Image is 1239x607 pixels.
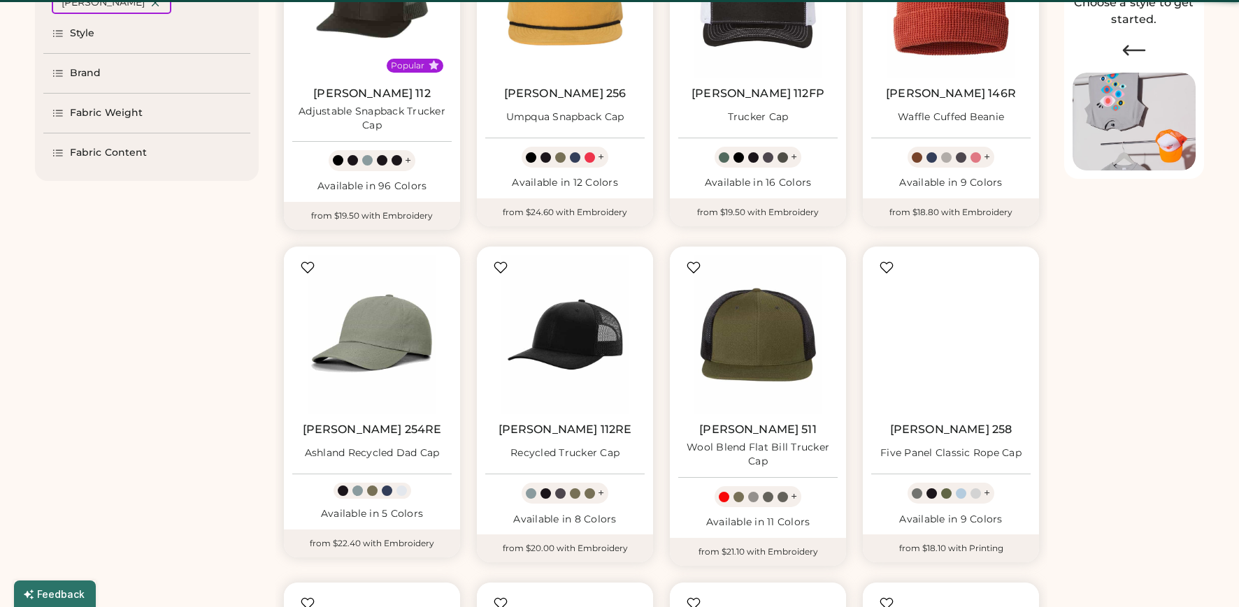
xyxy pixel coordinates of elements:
[284,202,460,230] div: from $19.50 with Embroidery
[728,110,789,124] div: Trucker Cap
[485,513,645,527] div: Available in 8 Colors
[70,66,101,80] div: Brand
[598,485,604,501] div: +
[678,255,838,414] img: Richardson 511 Wool Blend Flat Bill Trucker Cap
[305,446,440,460] div: Ashland Recycled Dad Cap
[984,485,990,501] div: +
[485,255,645,414] img: Richardson 112RE Recycled Trucker Cap
[598,149,604,165] div: +
[70,106,143,120] div: Fabric Weight
[292,255,452,414] img: Richardson 254RE Ashland Recycled Dad Cap
[898,110,1004,124] div: Waffle Cuffed Beanie
[504,87,626,101] a: [PERSON_NAME] 256
[871,176,1031,190] div: Available in 9 Colors
[510,446,619,460] div: Recycled Trucker Cap
[791,489,797,504] div: +
[405,153,411,168] div: +
[984,149,990,165] div: +
[678,176,838,190] div: Available in 16 Colors
[678,515,838,529] div: Available in 11 Colors
[871,513,1031,527] div: Available in 9 Colors
[391,60,424,71] div: Popular
[70,146,147,160] div: Fabric Content
[506,110,624,124] div: Umpqua Snapback Cap
[429,60,439,71] button: Popular Style
[477,198,653,226] div: from $24.60 with Embroidery
[880,446,1022,460] div: Five Panel Classic Rope Cap
[692,87,824,101] a: [PERSON_NAME] 112FP
[890,423,1012,437] a: [PERSON_NAME] 258
[284,529,460,557] div: from $22.40 with Embroidery
[292,180,452,193] div: Available in 96 Colors
[886,87,1016,101] a: [PERSON_NAME] 146R
[303,423,442,437] a: [PERSON_NAME] 254RE
[499,423,632,437] a: [PERSON_NAME] 112RE
[678,441,838,469] div: Wool Blend Flat Bill Trucker Cap
[70,27,95,41] div: Style
[1073,73,1196,171] img: Image of Lisa Congdon Eye Print on T-Shirt and Hat
[871,255,1031,414] img: Richardson 258 Five Panel Classic Rope Cap
[863,534,1039,562] div: from $18.10 with Printing
[670,198,846,226] div: from $19.50 with Embroidery
[863,198,1039,226] div: from $18.80 with Embroidery
[791,149,797,165] div: +
[670,538,846,566] div: from $21.10 with Embroidery
[485,176,645,190] div: Available in 12 Colors
[292,105,452,133] div: Adjustable Snapback Trucker Cap
[477,534,653,562] div: from $20.00 with Embroidery
[313,87,431,101] a: [PERSON_NAME] 112
[699,423,817,437] a: [PERSON_NAME] 511
[292,507,452,521] div: Available in 5 Colors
